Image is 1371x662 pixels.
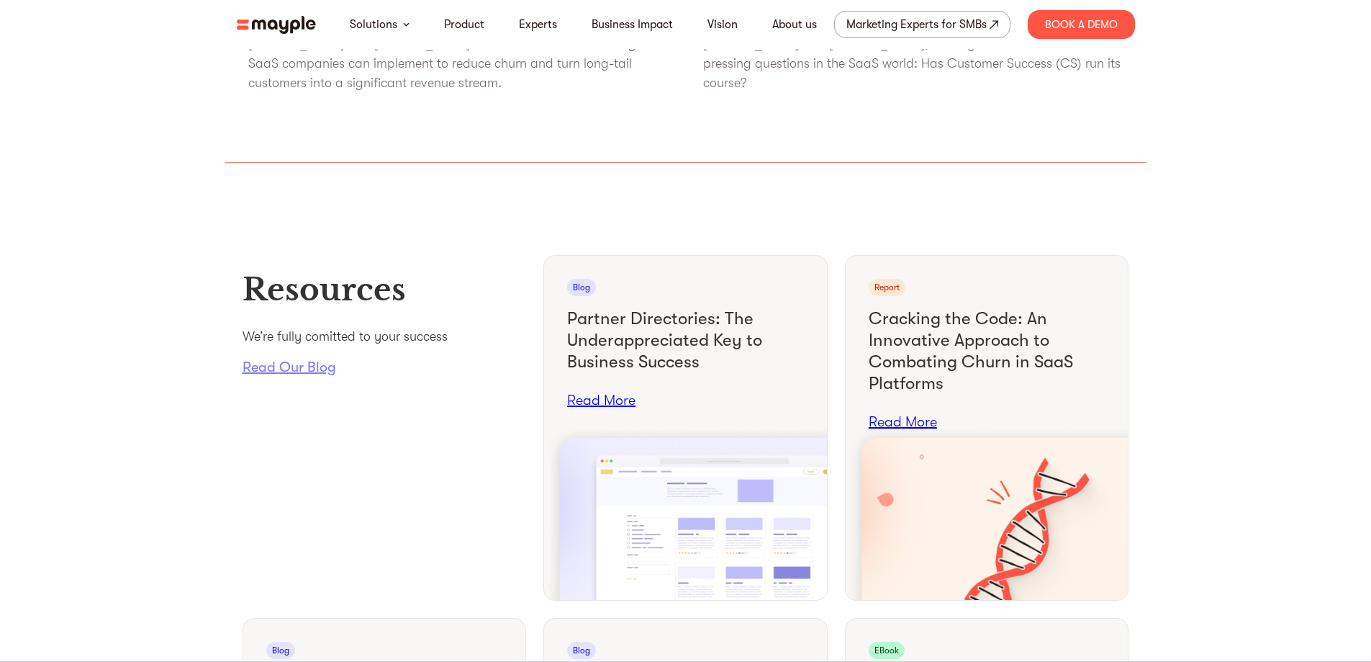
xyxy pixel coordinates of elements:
[1028,10,1135,39] div: Book A Demo
[567,308,804,372] h4: Partner Directories: The Underappreciated Key to Business Success
[567,391,635,410] a: Read More
[703,15,1123,93] p: Thought provoking debate between two industry giants, [PERSON_NAME] and [PERSON_NAME], as they ta...
[243,358,527,377] a: Read Our Blog
[266,642,295,659] div: Blog
[869,413,937,431] a: Read More
[869,642,905,659] div: eBook
[350,16,397,33] a: Solutions
[248,15,669,93] p: Watch this exclusive event where industry experts [PERSON_NAME], [PERSON_NAME] and [PERSON_NAME] ...
[567,642,596,659] div: Blog
[834,11,1010,38] a: Marketing Experts for SMBs
[846,14,987,35] div: Marketing Experts for SMBs
[243,327,527,346] p: We’re fully comitted to your success
[869,308,1105,394] h4: Cracking the Code: An Innovative Approach to Combating Churn in SaaS Platforms
[846,424,1128,600] img: Cracking the Code: An Innovative Approach to Combating Churn in SaaS Platforms
[592,16,673,33] a: Business Impact
[243,269,527,310] h3: Resources
[869,279,905,296] div: report
[444,16,484,33] a: Product
[237,16,316,34] img: mayple-logo
[519,16,557,33] a: Experts
[707,16,738,33] a: Vision
[772,16,817,33] a: About us
[403,22,410,27] img: arrow-down
[567,279,596,296] div: Blog
[544,424,827,600] img: Partner Directories: The Underappreciated Key to Business Success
